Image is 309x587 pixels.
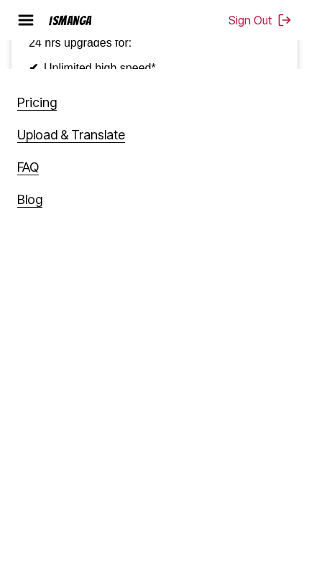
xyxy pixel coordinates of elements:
[17,95,57,111] a: Pricing
[29,62,38,74] b: ✔
[29,61,280,75] li: Unlimited high speed*
[17,11,34,29] img: hamburger
[49,14,92,27] div: IsManga
[229,13,292,27] button: Sign Out
[29,37,280,50] p: 24 hrs upgrades for:
[43,14,118,27] a: IsManga
[277,13,292,27] img: Sign out
[17,192,42,208] a: Blog
[17,160,39,175] a: FAQ
[17,127,125,143] a: Upload & Translate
